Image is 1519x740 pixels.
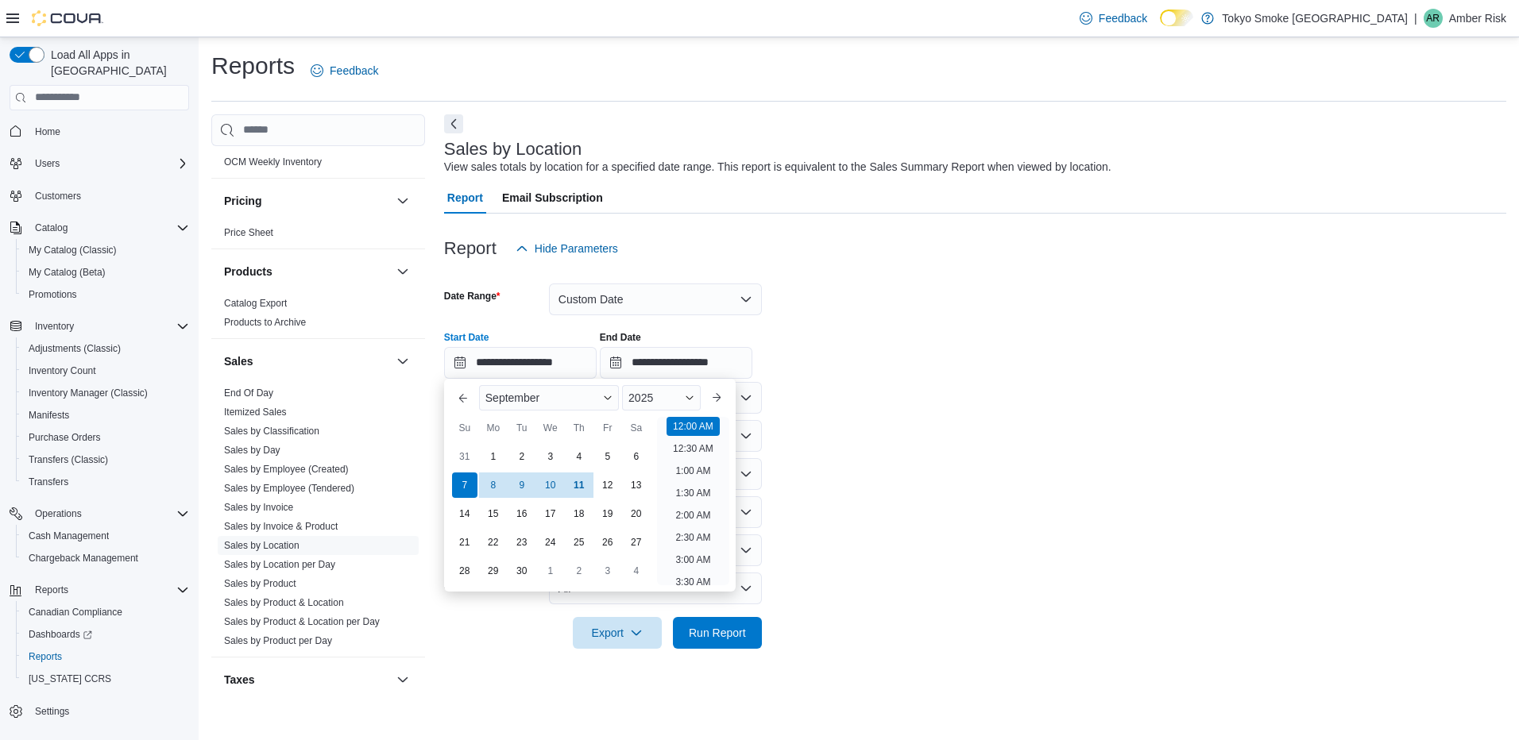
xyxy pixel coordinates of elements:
[224,615,380,628] span: Sales by Product & Location per Day
[538,530,563,555] div: day-24
[3,315,195,337] button: Inventory
[538,558,563,584] div: day-1
[444,331,489,344] label: Start Date
[32,10,103,26] img: Cova
[29,218,189,237] span: Catalog
[29,650,62,663] span: Reports
[481,530,506,555] div: day-22
[16,382,195,404] button: Inventory Manager (Classic)
[22,647,189,666] span: Reports
[22,603,189,622] span: Canadian Compliance
[1099,10,1147,26] span: Feedback
[29,504,88,523] button: Operations
[224,577,296,590] span: Sales by Product
[689,625,746,641] span: Run Report
[224,193,261,209] h3: Pricing
[535,241,618,256] span: Hide Parameters
[224,672,255,688] h3: Taxes
[22,625,189,644] span: Dashboards
[481,501,506,526] div: day-15
[628,391,653,404] span: 2025
[22,339,189,358] span: Adjustments (Classic)
[16,283,195,306] button: Promotions
[673,617,762,649] button: Run Report
[22,549,189,568] span: Chargeback Management
[211,294,425,338] div: Products
[582,617,652,649] span: Export
[35,190,81,202] span: Customers
[549,283,762,315] button: Custom Date
[16,525,195,547] button: Cash Management
[22,549,145,568] a: Chargeback Management
[22,406,189,425] span: Manifests
[16,360,195,382] button: Inventory Count
[538,415,563,441] div: We
[16,426,195,449] button: Purchase Orders
[22,263,112,282] a: My Catalog (Beta)
[224,501,293,514] span: Sales by Invoice
[224,520,338,533] span: Sales by Invoice & Product
[22,383,189,403] span: Inventory Manager (Classic)
[304,55,385,87] a: Feedback
[600,347,752,379] input: Press the down key to open a popover containing a calendar.
[1160,26,1161,27] span: Dark Mode
[573,617,662,649] button: Export
[16,337,195,360] button: Adjustments (Classic)
[566,558,592,584] div: day-2
[330,63,378,79] span: Feedback
[509,444,535,469] div: day-2
[211,152,425,178] div: OCM
[22,603,129,622] a: Canadian Compliance
[22,450,189,469] span: Transfers (Classic)
[29,702,75,721] a: Settings
[224,407,287,418] a: Itemized Sales
[595,501,620,526] div: day-19
[16,404,195,426] button: Manifests
[211,383,425,657] div: Sales
[224,521,338,532] a: Sales by Invoice & Product
[481,444,506,469] div: day-1
[29,122,67,141] a: Home
[600,331,641,344] label: End Date
[22,339,127,358] a: Adjustments (Classic)
[3,503,195,525] button: Operations
[22,450,114,469] a: Transfers (Classic)
[669,528,717,547] li: 2:30 AM
[595,444,620,469] div: day-5
[22,625,99,644] a: Dashboards
[595,558,620,584] div: day-3
[22,669,118,688] a: [US_STATE] CCRS
[22,472,75,491] a: Transfers
[1426,9,1440,28] span: AR
[1222,9,1408,28] p: Tokyo Smoke [GEOGRAPHIC_DATA]
[224,298,287,309] a: Catalog Export
[29,431,101,444] span: Purchase Orders
[224,226,273,239] span: Price Sheet
[22,428,189,447] span: Purchase Orders
[224,387,273,399] span: End Of Day
[224,540,300,551] a: Sales by Location
[22,383,154,403] a: Inventory Manager (Classic)
[224,445,280,456] a: Sales by Day
[29,580,75,599] button: Reports
[224,227,273,238] a: Price Sheet
[224,672,390,688] button: Taxes
[3,217,195,239] button: Catalog
[35,705,69,718] span: Settings
[211,50,295,82] h1: Reports
[224,353,253,369] h3: Sales
[595,472,620,498] div: day-12
[16,601,195,623] button: Canadian Compliance
[3,184,195,207] button: Customers
[669,572,717,592] li: 3:30 AM
[29,387,148,399] span: Inventory Manager (Classic)
[624,415,649,441] div: Sa
[29,288,77,301] span: Promotions
[1073,2,1154,34] a: Feedback
[740,391,752,404] button: Open list of options
[29,606,122,619] span: Canadian Compliance
[29,244,117,256] span: My Catalog (Classic)
[224,193,390,209] button: Pricing
[224,387,273,399] a: End Of Day
[29,628,92,641] span: Dashboards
